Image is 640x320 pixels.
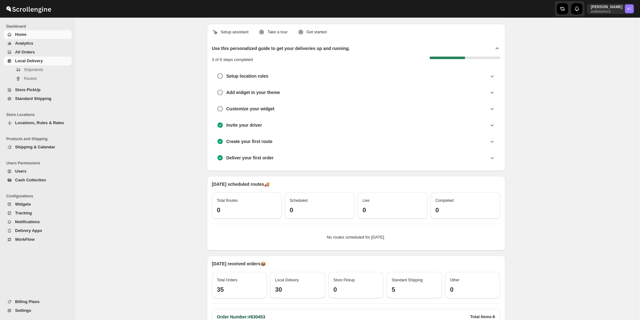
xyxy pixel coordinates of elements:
[4,30,72,39] button: Home
[15,308,31,313] span: Settings
[436,206,495,214] h3: 0
[627,7,632,11] text: AC
[6,161,72,166] span: Users Permissions
[587,4,634,14] button: User menu
[5,1,52,17] img: ScrollEngine
[290,198,308,203] span: Scheduled
[392,278,423,282] span: Standard Shipping
[4,200,72,209] button: Widgets
[392,286,437,293] h3: 5
[4,74,72,83] button: Routes
[4,176,72,185] button: Cash Collection
[334,278,355,282] span: Store Pickup
[625,4,634,13] span: Abizer Chikhly
[226,73,268,79] h3: Setup location rules
[212,261,500,267] p: [DATE] received orders 📦
[4,209,72,218] button: Tracking
[6,136,72,141] span: Products and Shipping
[15,202,31,207] span: Widgets
[212,57,253,63] p: 3 of 6 steps completed
[591,4,622,9] p: [PERSON_NAME]
[212,181,500,187] p: [DATE] scheduled routes 🚚
[4,119,72,127] button: Locations, Rules & Rates
[450,278,459,282] span: Other
[306,29,327,35] p: Get started
[217,314,265,320] h2: Order Number: #830453
[226,122,262,128] h3: Invite your driver
[6,24,72,29] span: Dashboard
[217,278,237,282] span: Total Orders
[226,155,274,161] h3: Deliver your first order
[15,228,42,233] span: Delivery Apps
[15,32,26,37] span: Home
[24,76,37,81] span: Routes
[4,306,72,315] button: Settings
[4,226,72,235] button: Delivery Apps
[217,206,277,214] h3: 0
[4,143,72,152] button: Shipping & Calendar
[4,167,72,176] button: Users
[226,138,273,145] h3: Create your first route
[15,169,26,174] span: Users
[6,112,72,117] span: Store Locations
[363,198,370,203] span: Live
[4,65,72,74] button: Shipments
[15,41,33,46] span: Analytics
[15,96,52,101] span: Standard Shipping
[275,286,320,293] h3: 30
[15,237,35,242] span: WorkFlow
[15,87,41,92] span: Store PickUp
[275,278,299,282] span: Local Delivery
[4,235,72,244] button: WorkFlow
[217,286,262,293] h3: 35
[15,120,64,125] span: Locations, Rules & Rates
[226,106,274,112] h3: Customize your widget
[15,299,40,304] span: Billing Plans
[15,58,43,63] span: Local Delivery
[15,178,46,182] span: Cash Collection
[212,45,350,52] h2: Use this personalized guide to get your deliveries up and running.
[217,234,495,240] p: No routes scheduled for [DATE].
[217,198,238,203] span: Total Routes
[450,286,495,293] h3: 0
[4,218,72,226] button: Notifications
[6,194,72,199] span: Configurations
[267,29,287,35] p: Take a tour
[470,314,495,320] p: Total Items: 6
[4,297,72,306] button: Billing Plans
[436,198,454,203] span: Completed
[15,50,35,54] span: All Orders
[290,206,350,214] h3: 0
[15,219,40,224] span: Notifications
[221,29,249,35] p: Setup assistant
[15,211,32,215] span: Tracking
[24,67,43,72] span: Shipments
[4,39,72,48] button: Analytics
[591,9,622,13] p: arabfashion1
[4,48,72,57] button: All Orders
[226,89,280,96] h3: Add widget in your theme
[15,145,55,149] span: Shipping & Calendar
[363,206,422,214] h3: 0
[334,286,379,293] h3: 0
